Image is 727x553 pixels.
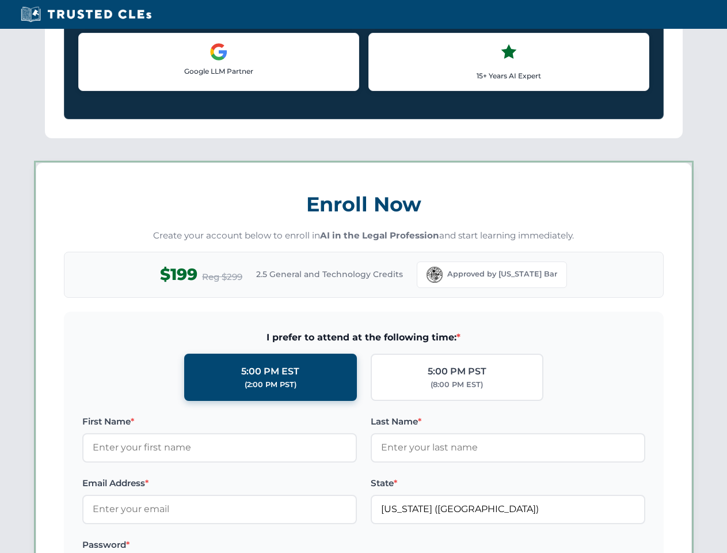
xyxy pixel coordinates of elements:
img: Trusted CLEs [17,6,155,23]
span: Approved by [US_STATE] Bar [447,268,557,280]
div: 5:00 PM PST [428,364,486,379]
img: Florida Bar [427,267,443,283]
span: Reg $299 [202,270,242,284]
input: Enter your first name [82,433,357,462]
label: Last Name [371,415,645,429]
p: 15+ Years AI Expert [378,70,640,81]
input: Florida (FL) [371,495,645,524]
div: (2:00 PM PST) [245,379,296,391]
label: Password [82,538,357,552]
label: State [371,476,645,490]
div: 5:00 PM EST [241,364,299,379]
input: Enter your last name [371,433,645,462]
label: First Name [82,415,357,429]
p: Google LLM Partner [88,66,349,77]
input: Enter your email [82,495,357,524]
span: $199 [160,262,197,287]
span: 2.5 General and Technology Credits [256,268,403,281]
span: I prefer to attend at the following time: [82,330,645,345]
h3: Enroll Now [64,186,664,222]
div: (8:00 PM EST) [431,379,483,391]
strong: AI in the Legal Profession [320,230,439,241]
label: Email Address [82,476,357,490]
img: Google [210,43,228,61]
p: Create your account below to enroll in and start learning immediately. [64,229,664,243]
